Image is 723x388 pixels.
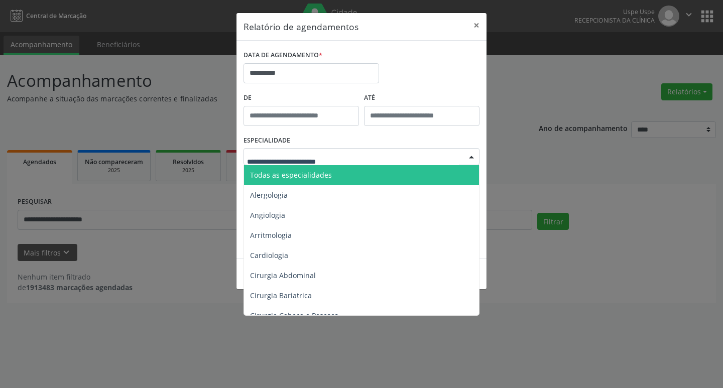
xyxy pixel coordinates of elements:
[250,230,292,240] span: Arritmologia
[250,311,338,320] span: Cirurgia Cabeça e Pescoço
[244,20,358,33] h5: Relatório de agendamentos
[250,250,288,260] span: Cardiologia
[244,133,290,149] label: ESPECIALIDADE
[244,90,359,106] label: De
[466,13,487,38] button: Close
[250,291,312,300] span: Cirurgia Bariatrica
[244,48,322,63] label: DATA DE AGENDAMENTO
[250,210,285,220] span: Angiologia
[250,190,288,200] span: Alergologia
[364,90,479,106] label: ATÉ
[250,170,332,180] span: Todas as especialidades
[250,271,316,280] span: Cirurgia Abdominal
